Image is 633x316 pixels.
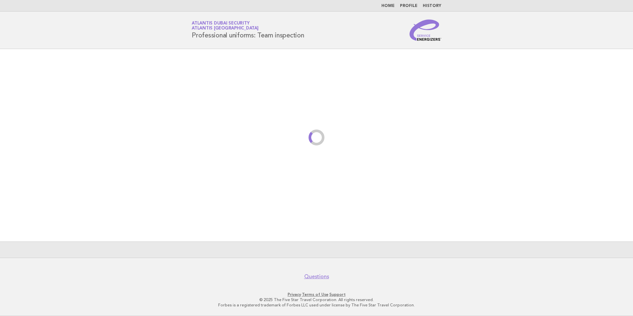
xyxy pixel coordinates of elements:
a: Profile [400,4,417,8]
a: Privacy [288,292,301,297]
img: Service Energizers [410,20,441,41]
a: Questions [304,273,329,280]
p: · · [114,292,519,297]
p: © 2025 The Five Star Travel Corporation. All rights reserved. [114,297,519,302]
a: Home [381,4,395,8]
a: Atlantis Dubai SecurityAtlantis [GEOGRAPHIC_DATA] [192,21,259,30]
span: Atlantis [GEOGRAPHIC_DATA] [192,26,259,31]
a: Terms of Use [302,292,328,297]
a: Support [329,292,346,297]
p: Forbes is a registered trademark of Forbes LLC used under license by The Five Star Travel Corpora... [114,302,519,308]
a: History [423,4,441,8]
h1: Professional uniforms: Team inspection [192,22,304,39]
